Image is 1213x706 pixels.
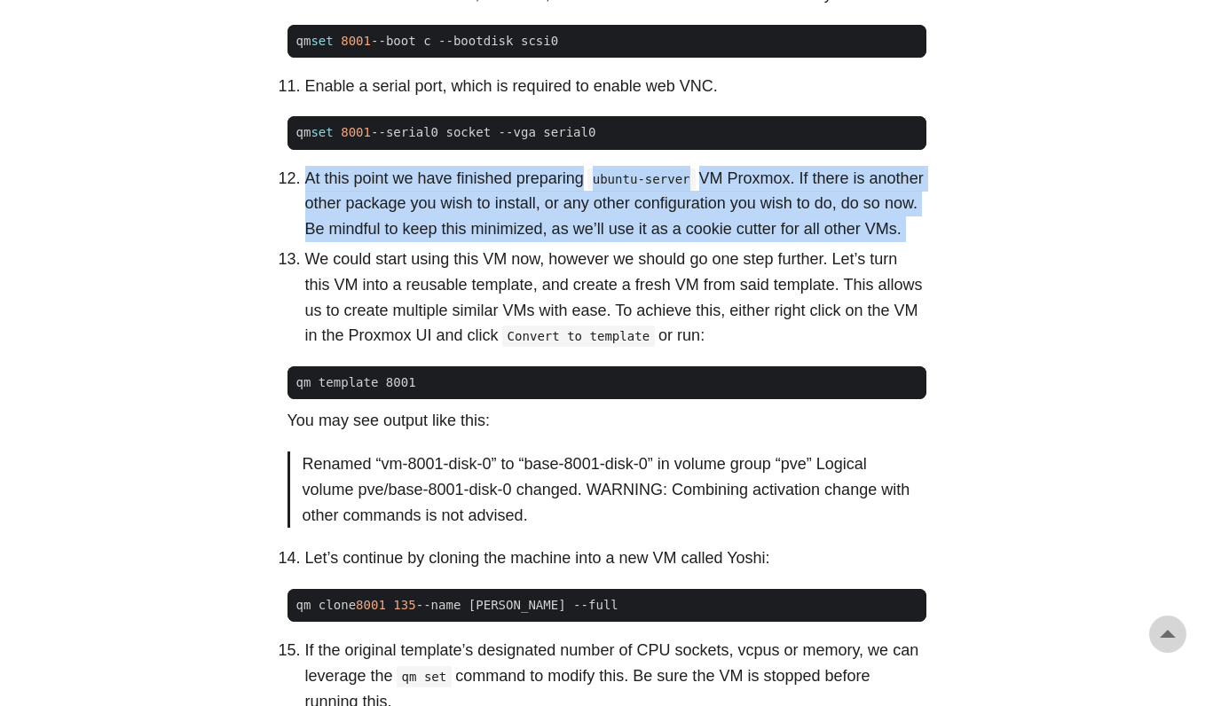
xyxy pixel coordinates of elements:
span: 8001 [356,598,386,612]
span: 8001 [341,34,371,48]
span: qm template 8001 [296,375,416,389]
code: Convert to template [502,326,656,347]
p: We could start using this VM now, however we should go one step further. Let’s turn this VM into ... [305,247,926,349]
span: set [311,125,333,139]
span: 8001 [341,125,371,139]
li: Enable a serial port, which is required to enable web VNC. [305,74,926,99]
p: At this point we have finished preparing VM Proxmox. If there is another other package you wish t... [305,166,926,242]
a: go to top [1149,616,1186,653]
code: ubuntu-server [587,169,696,190]
p: You may see output like this: [287,408,926,434]
span: qm --serial0 socket --vga serial0 [287,123,605,142]
span: qm clone --name [PERSON_NAME] --full [287,596,627,615]
code: qm set [397,666,453,687]
li: Let’s continue by cloning the machine into a new VM called Yoshi: [305,545,926,571]
span: qm --boot c --bootdisk scsi0 [287,32,568,51]
span: set [311,34,333,48]
span: 135 [393,598,415,612]
p: Renamed “vm-8001-disk-0” to “base-8001-disk-0” in volume group “pve” Logical volume pve/base-8001... [303,451,914,528]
